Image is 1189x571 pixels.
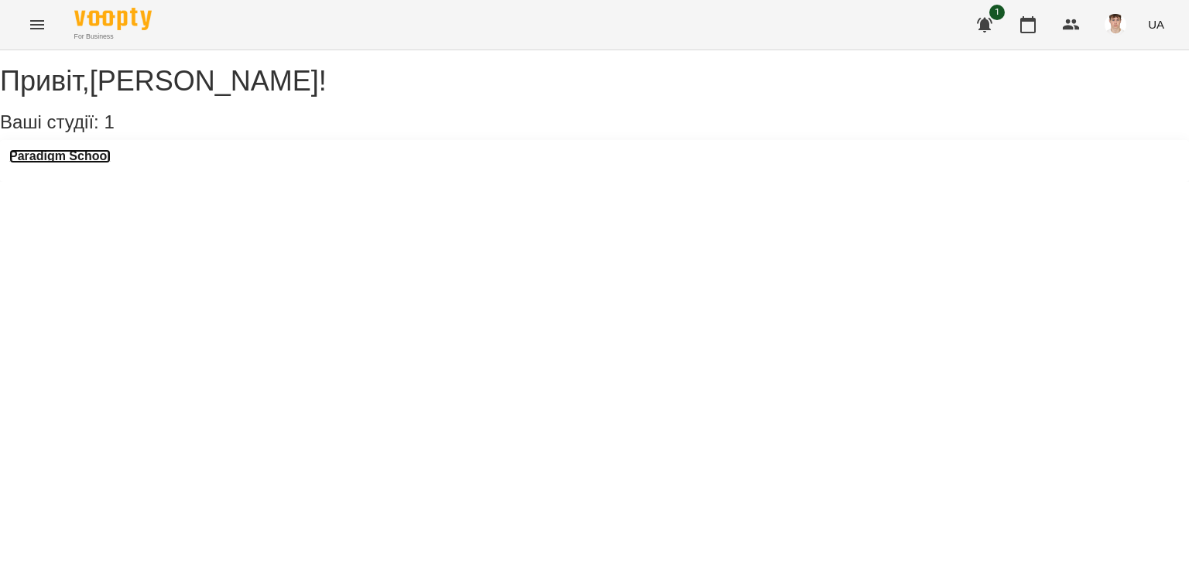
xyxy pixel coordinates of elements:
[9,149,111,163] a: Paradigm School
[1148,16,1164,32] span: UA
[104,111,114,132] span: 1
[19,6,56,43] button: Menu
[74,32,152,42] span: For Business
[989,5,1005,20] span: 1
[1142,10,1170,39] button: UA
[1105,14,1126,36] img: 8fe045a9c59afd95b04cf3756caf59e6.jpg
[74,8,152,30] img: Voopty Logo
